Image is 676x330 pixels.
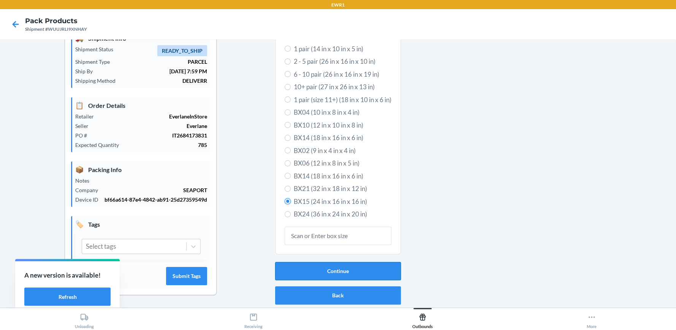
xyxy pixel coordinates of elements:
input: BX06 (12 in x 8 in x 5 in) [285,160,291,166]
p: Expected Quantity [75,141,125,149]
span: 2 - 5 pair (26 in x 16 in x 10 in) [294,57,391,66]
p: [DATE] 7:59 PM [99,67,207,75]
span: 📋 [75,100,84,111]
p: Shipment Type [75,58,116,66]
span: BX10 (12 in x 10 in x 8 in) [294,120,391,130]
p: Seller [75,122,95,130]
button: Receiving [169,308,338,329]
div: Unloading [75,310,94,329]
p: Shipment Status [75,45,119,53]
span: BX21 (32 in x 18 in x 12 in) [294,184,391,194]
p: 785 [125,141,207,149]
input: BX04 (10 in x 8 in x 4 in) [285,109,291,115]
input: BX02 (9 in x 4 in x 4 in) [285,147,291,153]
div: Select tags [86,242,116,251]
input: BX14 (18 in x 16 in x 6 in) [285,173,291,179]
p: Ship By [75,67,99,75]
p: bf66a614-87e4-4842-ab91-25d27359549d [104,196,207,204]
span: 1 pair (size 11+) (18 in x 10 in x 6 in) [294,95,391,105]
span: 1 pair (14 in x 10 in x 5 in) [294,44,391,54]
span: 🏷️ [75,219,84,229]
button: More [507,308,676,329]
p: PO # [75,131,93,139]
p: Company [75,186,104,194]
div: Shipment #WUUJRLI9XNHAY [25,26,87,33]
button: Submit Tags [166,267,207,285]
button: Continue [275,262,401,280]
p: Everlane [95,122,207,130]
div: More [587,310,597,329]
span: BX02 (9 in x 4 in x 4 in) [294,146,391,156]
p: A new version is available! [24,270,111,280]
span: BX24 (36 in x 24 in x 20 in) [294,209,391,219]
p: Retailer [75,112,100,120]
p: SEAPORT [104,186,207,194]
p: Notes [75,177,95,185]
span: BX14 (18 in x 16 in x 6 in) [294,133,391,143]
p: Shipping Method [75,77,122,85]
span: 10+ pair (27 in x 26 in x 13 in) [294,82,391,92]
span: BX15 (24 in x 16 in x 16 in) [294,197,391,207]
p: EWR1 [331,2,345,8]
input: BX24 (36 in x 24 in x 20 in) [285,211,291,217]
input: Scan or Enter box size [285,227,391,245]
h4: Pack Products [25,16,87,26]
input: 1 pair (14 in x 10 in x 5 in) [285,46,291,52]
button: Back [275,286,401,305]
input: BX15 (24 in x 16 in x 16 in) [285,198,291,204]
input: BX10 (12 in x 10 in x 8 in) [285,122,291,128]
span: READY_TO_SHIP [157,45,207,56]
span: BX06 (12 in x 8 in x 5 in) [294,158,391,168]
input: BX21 (32 in x 18 in x 12 in) [285,186,291,192]
div: Outbounds [412,310,433,329]
p: IT2684173831 [93,131,207,139]
input: 6 - 10 pair (26 in x 16 in x 19 in) [285,71,291,77]
button: Outbounds [338,308,507,329]
p: DELIVERR [122,77,207,85]
p: EverlaneInStore [100,112,207,120]
input: 2 - 5 pair (26 in x 16 in x 10 in) [285,58,291,65]
input: 10+ pair (27 in x 26 in x 13 in) [285,84,291,90]
p: Packing Info [75,164,207,175]
input: 1 pair (size 11+) (18 in x 10 in x 6 in) [285,96,291,103]
p: Tags [75,219,207,229]
span: BX04 (10 in x 8 in x 4 in) [294,107,391,117]
span: BX14 (18 in x 16 in x 6 in) [294,171,391,181]
button: Refresh [24,287,111,306]
input: BX14 (18 in x 16 in x 6 in) [285,135,291,141]
p: Order Details [75,100,207,111]
p: Device ID [75,196,104,204]
div: Receiving [244,310,263,329]
span: 📦 [75,164,84,175]
span: 6 - 10 pair (26 in x 16 in x 19 in) [294,69,391,79]
p: PARCEL [116,58,207,66]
